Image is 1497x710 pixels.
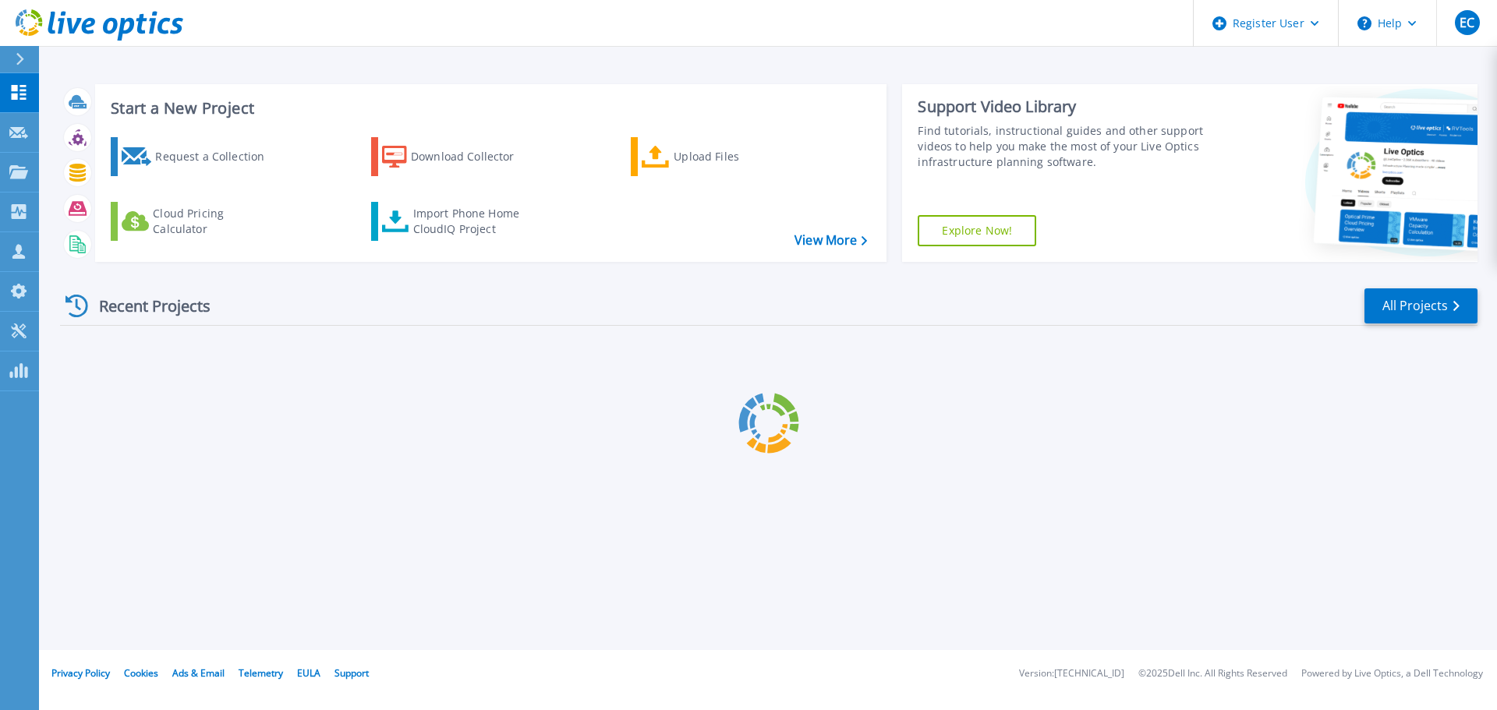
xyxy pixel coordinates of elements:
div: Find tutorials, instructional guides and other support videos to help you make the most of your L... [918,123,1211,170]
div: Download Collector [411,141,536,172]
a: Cloud Pricing Calculator [111,202,285,241]
a: Cookies [124,666,158,680]
li: Version: [TECHNICAL_ID] [1019,669,1124,679]
a: Privacy Policy [51,666,110,680]
a: Support [334,666,369,680]
h3: Start a New Project [111,100,867,117]
div: Recent Projects [60,287,232,325]
div: Support Video Library [918,97,1211,117]
a: Ads & Email [172,666,225,680]
div: Upload Files [674,141,798,172]
div: Cloud Pricing Calculator [153,206,278,237]
a: Request a Collection [111,137,285,176]
div: Request a Collection [155,141,280,172]
a: EULA [297,666,320,680]
li: Powered by Live Optics, a Dell Technology [1301,669,1483,679]
a: View More [795,233,867,248]
li: © 2025 Dell Inc. All Rights Reserved [1138,669,1287,679]
a: Explore Now! [918,215,1036,246]
a: Upload Files [631,137,805,176]
span: EC [1460,16,1474,29]
a: All Projects [1364,288,1478,323]
a: Download Collector [371,137,545,176]
a: Telemetry [239,666,283,680]
div: Import Phone Home CloudIQ Project [413,206,535,237]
